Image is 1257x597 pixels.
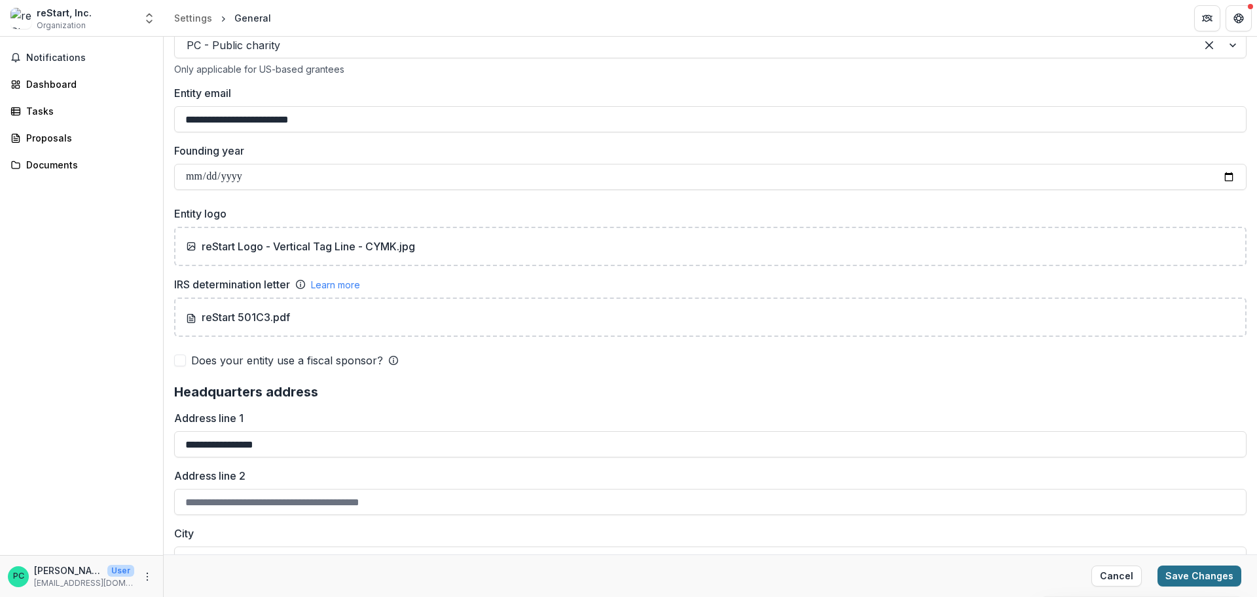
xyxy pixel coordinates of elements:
[10,8,31,29] img: reStart, Inc.
[5,47,158,68] button: Notifications
[174,85,1239,101] label: Entity email
[26,77,147,91] div: Dashboard
[37,6,92,20] div: reStart, Inc.
[174,206,1239,221] label: Entity logo
[5,127,158,149] a: Proposals
[174,277,290,292] label: IRS determination letter
[140,5,158,31] button: Open entity switcher
[174,64,1247,75] div: Only applicable for US-based grantees
[37,20,86,31] span: Organization
[202,239,415,254] p: reStart Logo - Vertical Tag Line - CYMK.jpg
[26,131,147,145] div: Proposals
[174,526,1239,541] label: City
[26,158,147,172] div: Documents
[1091,566,1142,587] button: Cancel
[139,569,155,585] button: More
[34,564,102,577] p: [PERSON_NAME]
[186,309,290,325] p: reStart 501C3.pdf
[26,104,147,118] div: Tasks
[13,572,24,581] div: Patty Craft
[5,100,158,122] a: Tasks
[169,9,217,28] a: Settings
[234,11,271,25] div: General
[34,577,134,589] p: [EMAIL_ADDRESS][DOMAIN_NAME]
[174,143,1239,159] label: Founding year
[174,468,1239,484] label: Address line 2
[1226,5,1252,31] button: Get Help
[1157,566,1241,587] button: Save Changes
[311,278,360,292] a: Learn more
[1194,5,1220,31] button: Partners
[174,11,212,25] div: Settings
[191,353,383,368] span: Does your entity use a fiscal sponsor?
[169,9,276,28] nav: breadcrumb
[174,410,1239,426] label: Address line 1
[5,73,158,95] a: Dashboard
[5,154,158,176] a: Documents
[26,52,153,64] span: Notifications
[1199,35,1220,56] div: Clear selected options
[174,384,1247,400] h2: Headquarters address
[107,565,134,577] p: User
